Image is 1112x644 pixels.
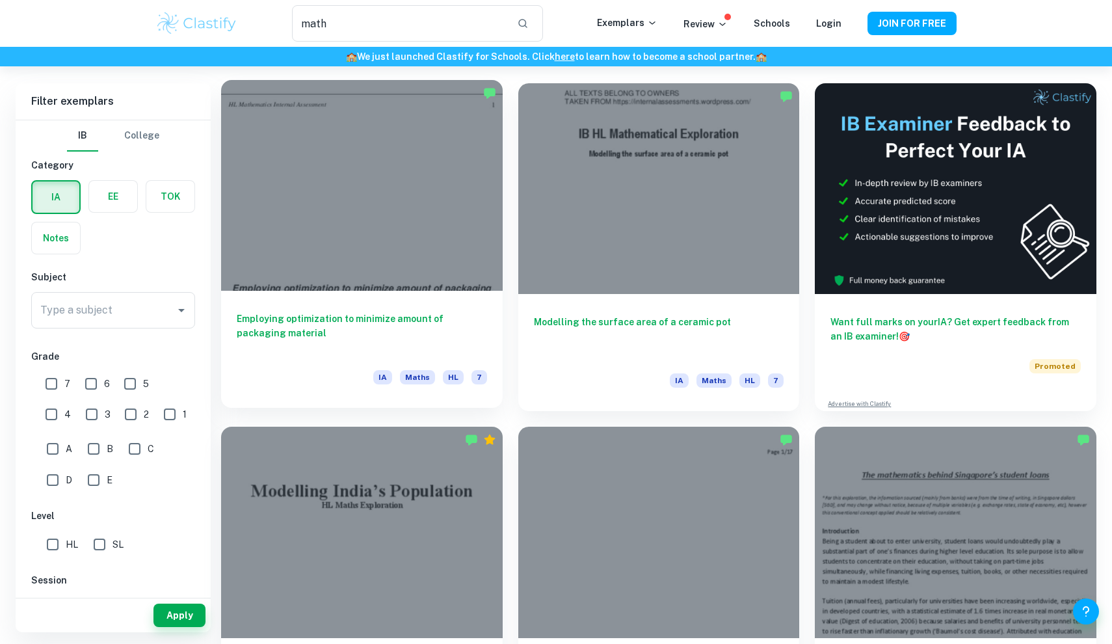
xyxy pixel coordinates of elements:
[66,473,72,487] span: D
[113,537,124,552] span: SL
[148,442,154,456] span: C
[346,51,357,62] span: 🏫
[465,433,478,446] img: Marked
[33,181,79,213] button: IA
[534,315,784,358] h6: Modelling the surface area of a ceramic pot
[107,442,113,456] span: B
[221,83,503,411] a: Employing optimization to minimize amount of packaging materialIAMathsHL7
[31,270,195,284] h6: Subject
[443,370,464,384] span: HL
[31,509,195,523] h6: Level
[754,18,790,29] a: Schools
[780,90,793,103] img: Marked
[597,16,657,30] p: Exemplars
[768,373,784,388] span: 7
[683,17,728,31] p: Review
[1029,359,1081,373] span: Promoted
[828,399,891,409] a: Advertise with Clastify
[124,120,159,152] button: College
[670,373,689,388] span: IA
[830,315,1081,343] h6: Want full marks on your IA ? Get expert feedback from an IB examiner!
[816,18,841,29] a: Login
[756,51,767,62] span: 🏫
[67,120,159,152] div: Filter type choice
[67,120,98,152] button: IB
[66,442,72,456] span: A
[66,537,78,552] span: HL
[373,370,392,384] span: IA
[867,12,957,35] button: JOIN FOR FREE
[143,377,149,391] span: 5
[471,370,487,384] span: 7
[518,83,800,411] a: Modelling the surface area of a ceramic potIAMathsHL7
[483,433,496,446] div: Premium
[31,573,195,587] h6: Session
[155,10,238,36] img: Clastify logo
[153,604,205,627] button: Apply
[32,222,80,254] button: Notes
[3,49,1109,64] h6: We just launched Clastify for Schools. Click to learn how to become a school partner.
[16,83,211,120] h6: Filter exemplars
[815,83,1096,294] img: Thumbnail
[292,5,507,42] input: Search for any exemplars...
[815,83,1096,411] a: Want full marks on yourIA? Get expert feedback from an IB examiner!PromotedAdvertise with Clastify
[104,377,110,391] span: 6
[1077,433,1090,446] img: Marked
[739,373,760,388] span: HL
[400,370,435,384] span: Maths
[780,433,793,446] img: Marked
[1073,598,1099,624] button: Help and Feedback
[899,331,910,342] span: 🎯
[144,407,149,422] span: 2
[64,407,71,422] span: 4
[107,473,113,487] span: E
[172,301,191,319] button: Open
[483,87,496,100] img: Marked
[89,181,137,212] button: EE
[696,373,732,388] span: Maths
[555,51,575,62] a: here
[237,312,487,355] h6: Employing optimization to minimize amount of packaging material
[105,407,111,422] span: 3
[64,377,70,391] span: 7
[31,158,195,172] h6: Category
[31,349,195,364] h6: Grade
[183,407,187,422] span: 1
[146,181,194,212] button: TOK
